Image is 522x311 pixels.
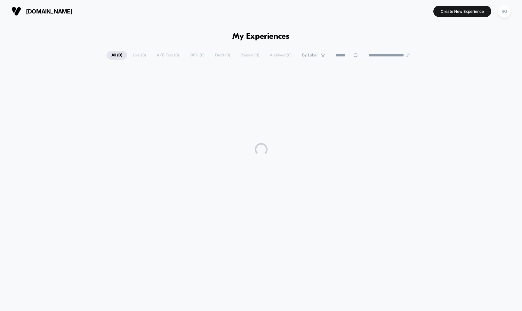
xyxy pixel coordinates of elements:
[232,32,290,41] h1: My Experiences
[10,6,74,16] button: [DOMAIN_NAME]
[406,53,410,57] img: end
[496,5,512,18] button: RG
[107,51,127,60] span: All ( 0 )
[498,5,510,18] div: RG
[433,6,491,17] button: Create New Experience
[26,8,72,15] span: [DOMAIN_NAME]
[302,53,317,58] span: By Label
[12,6,21,16] img: Visually logo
